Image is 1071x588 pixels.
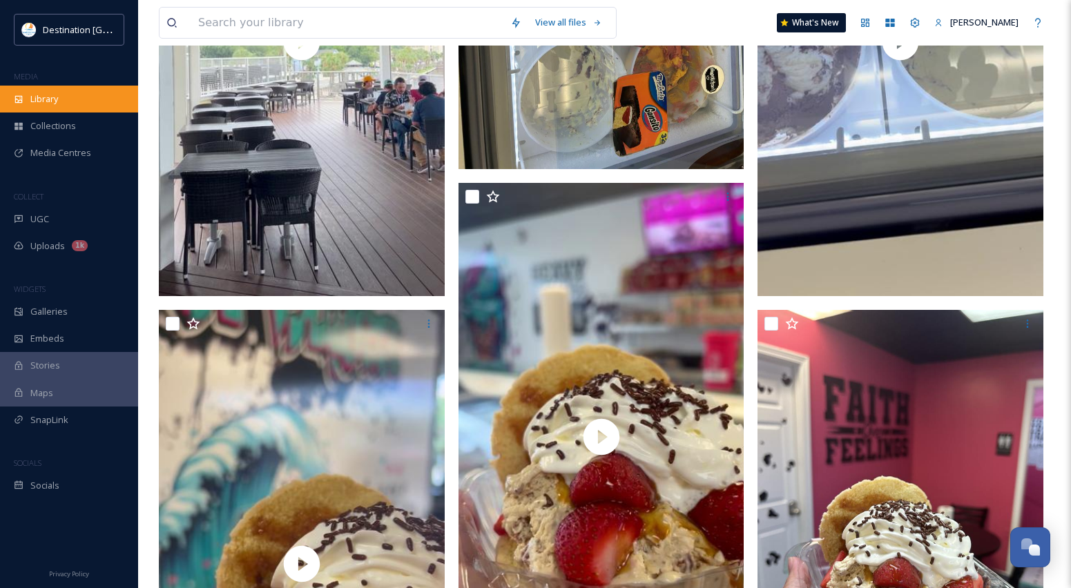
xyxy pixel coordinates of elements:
span: [PERSON_NAME] [950,16,1019,28]
span: Embeds [30,332,64,345]
span: Collections [30,119,76,133]
a: [PERSON_NAME] [927,9,1025,36]
img: download.png [22,23,36,37]
span: Uploads [30,239,65,253]
button: Open Chat [1010,527,1050,567]
span: COLLECT [14,191,44,202]
span: SOCIALS [14,458,41,468]
span: Galleries [30,305,68,318]
span: Maps [30,386,53,400]
span: MEDIA [14,71,38,81]
a: View all files [528,9,609,36]
span: Privacy Policy [49,569,89,578]
span: SnapLink [30,413,68,427]
span: Destination [GEOGRAPHIC_DATA] [43,23,180,36]
input: Search your library [191,8,503,38]
span: Socials [30,479,59,492]
span: Library [30,92,58,106]
a: What's New [777,13,846,32]
span: WIDGETS [14,284,46,294]
div: 1k [72,240,88,251]
span: Stories [30,359,60,372]
span: UGC [30,213,49,226]
span: Media Centres [30,146,91,159]
a: Privacy Policy [49,565,89,581]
